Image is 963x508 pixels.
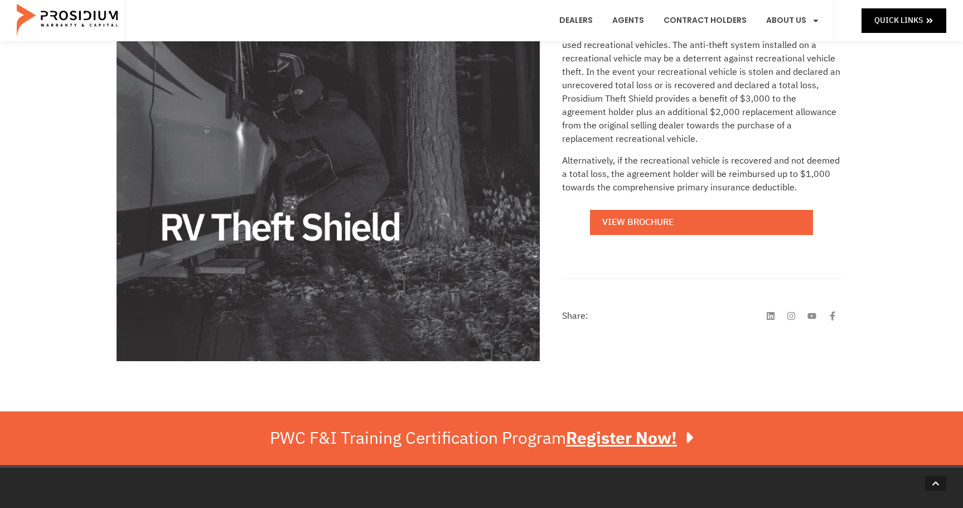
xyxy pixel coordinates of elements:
a: View Brochure [590,210,813,235]
div: PWC F&I Training Certification Program [270,428,693,448]
p: Alternatively, if the recreational vehicle is recovered and not deemed a total loss, the agreemen... [562,154,841,194]
p: Prosidium Theft Shield is a theft protection system for both new & used recreational vehicles. Th... [562,25,841,146]
u: Register Now! [566,425,677,451]
span: Quick Links [874,13,923,27]
a: Quick Links [862,8,946,32]
h4: Share: [562,311,588,320]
